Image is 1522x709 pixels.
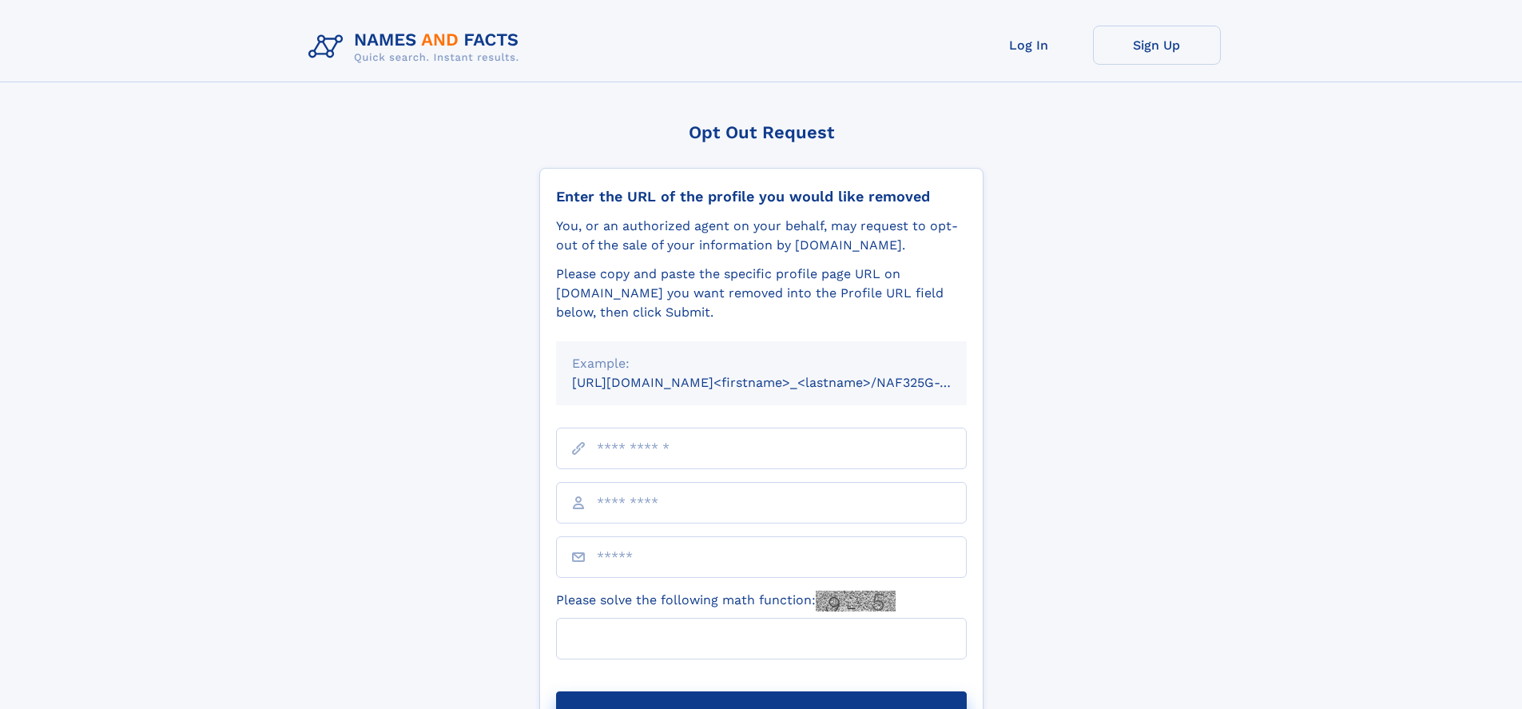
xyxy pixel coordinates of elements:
[556,265,967,322] div: Please copy and paste the specific profile page URL on [DOMAIN_NAME] you want removed into the Pr...
[556,591,896,611] label: Please solve the following math function:
[556,188,967,205] div: Enter the URL of the profile you would like removed
[572,375,997,390] small: [URL][DOMAIN_NAME]<firstname>_<lastname>/NAF325G-xxxxxxxx
[965,26,1093,65] a: Log In
[539,122,984,142] div: Opt Out Request
[302,26,532,69] img: Logo Names and Facts
[556,217,967,255] div: You, or an authorized agent on your behalf, may request to opt-out of the sale of your informatio...
[572,354,951,373] div: Example:
[1093,26,1221,65] a: Sign Up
